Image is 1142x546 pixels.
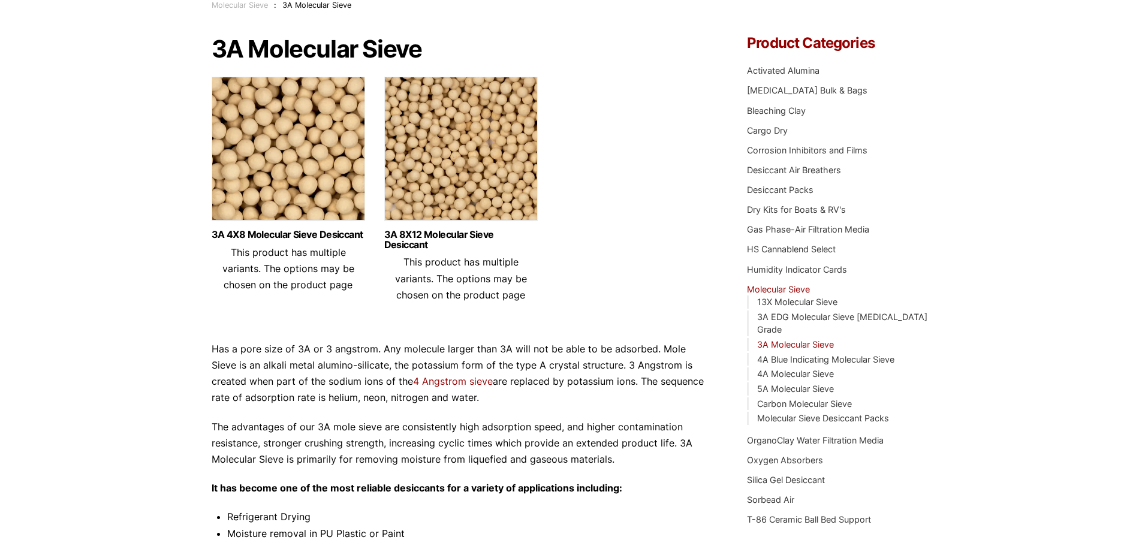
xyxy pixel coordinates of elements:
[212,482,622,494] strong: It has become one of the most reliable desiccants for a variety of applications including:
[747,494,794,505] a: Sorbead Air
[227,509,712,525] li: Refrigerant Drying
[747,185,813,195] a: Desiccant Packs
[212,341,712,406] p: Has a pore size of 3A or 3 angstrom. Any molecule larger than 3A will not be able to be adsorbed....
[747,435,884,445] a: OrganoClay Water Filtration Media
[747,475,825,485] a: Silica Gel Desiccant
[747,165,841,175] a: Desiccant Air Breathers
[747,284,810,294] a: Molecular Sieve
[384,230,538,250] a: 3A 8X12 Molecular Sieve Desiccant
[747,85,867,95] a: [MEDICAL_DATA] Bulk & Bags
[282,1,351,10] span: 3A Molecular Sieve
[747,224,869,234] a: Gas Phase-Air Filtration Media
[757,354,894,364] a: 4A Blue Indicating Molecular Sieve
[413,375,493,387] a: 4 Angstrom sieve
[757,339,834,349] a: 3A Molecular Sieve
[757,399,852,409] a: Carbon Molecular Sieve
[212,1,268,10] a: Molecular Sieve
[757,413,889,423] a: Molecular Sieve Desiccant Packs
[747,514,871,524] a: T-86 Ceramic Ball Bed Support
[757,312,927,335] a: 3A EDG Molecular Sieve [MEDICAL_DATA] Grade
[757,384,834,394] a: 5A Molecular Sieve
[747,204,846,215] a: Dry Kits for Boats & RV's
[747,145,867,155] a: Corrosion Inhibitors and Films
[747,36,930,50] h4: Product Categories
[212,36,712,62] h1: 3A Molecular Sieve
[212,419,712,468] p: The advantages of our 3A mole sieve are consistently high adsorption speed, and higher contaminat...
[757,369,834,379] a: 4A Molecular Sieve
[222,246,354,291] span: This product has multiple variants. The options may be chosen on the product page
[227,526,712,542] li: Moisture removal in PU Plastic or Paint
[274,1,276,10] span: :
[747,264,847,274] a: Humidity Indicator Cards
[747,65,819,76] a: Activated Alumina
[747,455,823,465] a: Oxygen Absorbers
[747,105,806,116] a: Bleaching Clay
[747,125,788,135] a: Cargo Dry
[395,256,527,300] span: This product has multiple variants. The options may be chosen on the product page
[757,297,837,307] a: 13X Molecular Sieve
[747,244,836,254] a: HS Cannablend Select
[212,230,365,240] a: 3A 4X8 Molecular Sieve Desiccant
